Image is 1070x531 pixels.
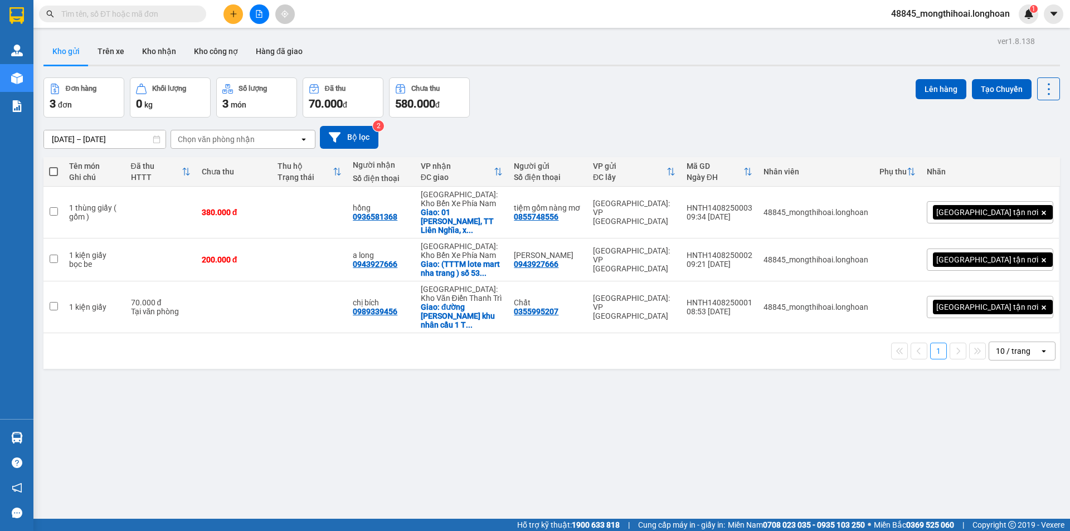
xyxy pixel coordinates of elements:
div: Chưa thu [202,167,266,176]
div: HNTH1408250002 [687,251,752,260]
div: 08:53 [DATE] [687,307,752,316]
span: copyright [1008,521,1016,529]
input: Select a date range. [44,130,166,148]
div: 70.000 đ [131,298,191,307]
span: message [12,508,22,518]
button: caret-down [1044,4,1063,24]
span: 580.000 [395,97,435,110]
div: Giao: (TTTM lote mart nha trang ) số 53 đường 23/10 phường phương sơn nha trang [421,260,503,277]
svg: open [299,135,308,144]
div: [GEOGRAPHIC_DATA]: VP [GEOGRAPHIC_DATA] [593,199,675,226]
span: 3 [50,97,56,110]
span: ... [480,269,487,277]
button: Tạo Chuyến [972,79,1032,99]
div: Người nhận [353,160,410,169]
div: Nhân viên [763,167,868,176]
div: Số điện thoại [514,173,582,182]
div: hồng [353,203,410,212]
div: Số điện thoại [353,174,410,183]
span: notification [12,483,22,493]
span: [GEOGRAPHIC_DATA] tận nơi [936,207,1038,217]
span: đ [343,100,347,109]
span: | [962,519,964,531]
div: HNTH1408250001 [687,298,752,307]
button: Đã thu70.000đ [303,77,383,118]
span: kg [144,100,153,109]
div: 0936581368 [353,212,397,221]
span: Cung cấp máy in - giấy in: [638,519,725,531]
div: 0943927666 [514,260,558,269]
div: [GEOGRAPHIC_DATA]: Kho Bến Xe Phía Nam [421,190,503,208]
div: Chưa thu [411,85,440,92]
strong: 0369 525 060 [906,520,954,529]
span: ... [466,320,473,329]
th: Toggle SortBy [874,157,921,187]
div: VP nhận [421,162,494,170]
div: VP gửi [593,162,667,170]
input: Tìm tên, số ĐT hoặc mã đơn [61,8,193,20]
span: caret-down [1049,9,1059,19]
button: aim [275,4,295,24]
div: 09:21 [DATE] [687,260,752,269]
th: Toggle SortBy [415,157,509,187]
div: [GEOGRAPHIC_DATA]: VP [GEOGRAPHIC_DATA] [593,294,675,320]
button: 1 [930,343,947,359]
div: Khối lượng [152,85,186,92]
button: Khối lượng0kg [130,77,211,118]
img: warehouse-icon [11,45,23,56]
span: [GEOGRAPHIC_DATA] tận nơi [936,302,1038,312]
span: Miền Nam [728,519,865,531]
div: Đơn hàng [66,85,96,92]
button: Lên hàng [916,79,966,99]
button: Kho gửi [43,38,89,65]
div: [GEOGRAPHIC_DATA]: Kho Bến Xe Phía Nam [421,242,503,260]
strong: 1900 633 818 [572,520,620,529]
div: 0855748556 [514,212,558,221]
button: Số lượng3món [216,77,297,118]
div: 1 thùng giấy ( gốm ) [69,203,119,221]
div: 0943927666 [353,260,397,269]
div: Ghi chú [69,173,119,182]
div: chị bích [353,298,410,307]
span: 1 [1032,5,1035,13]
sup: 2 [373,120,384,131]
div: 48845_mongthihoai.longhoan [763,303,868,311]
div: anh tùng [514,251,582,260]
span: ... [466,226,473,235]
span: 70.000 [309,97,343,110]
img: logo-vxr [9,7,24,24]
div: 09:34 [DATE] [687,212,752,221]
span: món [231,100,246,109]
button: Bộ lọc [320,126,378,149]
div: 1 kiện giấy bọc be [69,251,119,269]
div: 380.000 đ [202,208,266,217]
span: search [46,10,54,18]
button: Kho nhận [133,38,185,65]
strong: 0708 023 035 - 0935 103 250 [763,520,865,529]
div: 48845_mongthihoai.longhoan [763,208,868,217]
div: Số lượng [239,85,267,92]
span: Hỗ trợ kỹ thuật: [517,519,620,531]
div: 0355995207 [514,307,558,316]
div: Đã thu [325,85,346,92]
div: Giao: 01 nguyễn trung trực, TT Liên Nghĩa, xã đức trọng, lâm đồng [421,208,503,235]
div: HNTH1408250003 [687,203,752,212]
span: Miền Bắc [874,519,954,531]
div: tiệm gốm nàng mơ [514,203,582,212]
div: ĐC giao [421,173,494,182]
span: | [628,519,630,531]
div: Trạng thái [278,173,333,182]
div: 1 kiện giấy [69,303,119,311]
span: 3 [222,97,228,110]
div: Ngày ĐH [687,173,743,182]
span: 48845_mongthihoai.longhoan [882,7,1019,21]
div: Phụ thu [879,167,907,176]
div: Giao: đường trần hưng đạo khu nhân cầu 1 TT hưng hà tp thái bình [421,303,503,329]
span: ⚪️ [868,523,871,527]
div: Chất [514,298,582,307]
div: Nhãn [927,167,1053,176]
div: ĐC lấy [593,173,667,182]
button: Đơn hàng3đơn [43,77,124,118]
svg: open [1039,347,1048,355]
img: warehouse-icon [11,432,23,444]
